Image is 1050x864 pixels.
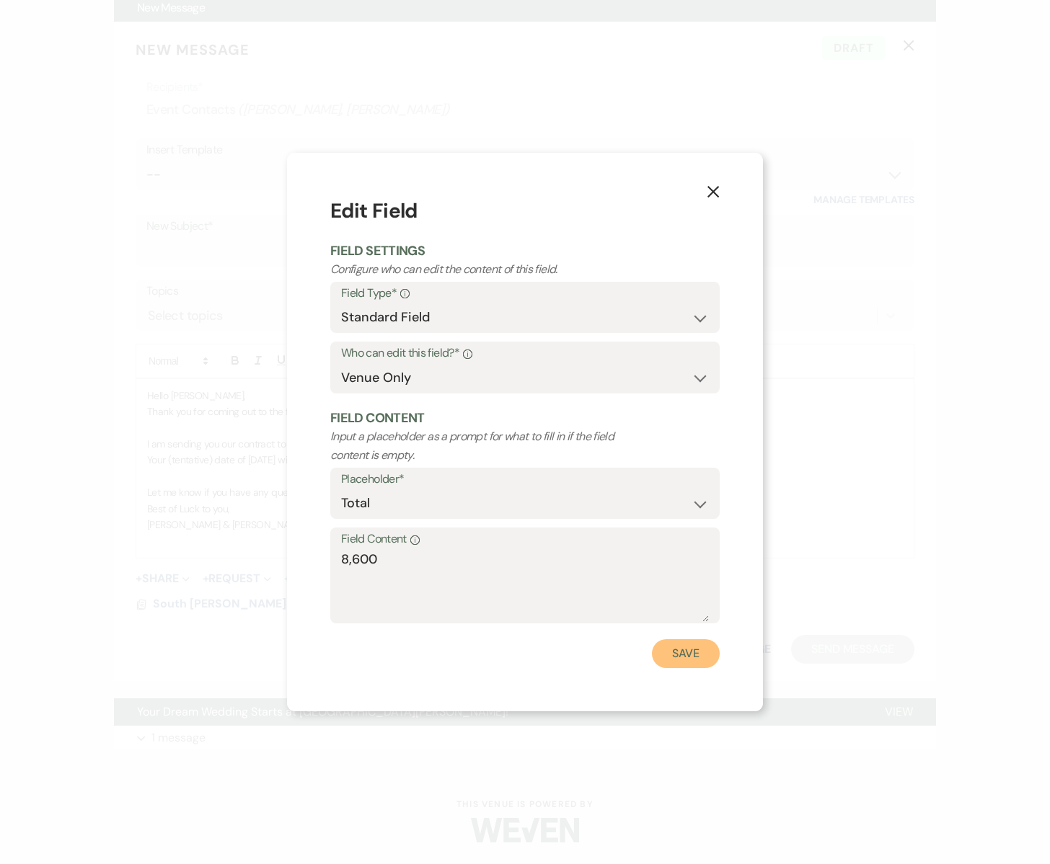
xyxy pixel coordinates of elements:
label: Field Content [341,529,709,550]
p: Configure who can edit the content of this field. [330,260,642,279]
label: Field Type* [341,283,709,304]
h1: Edit Field [330,196,720,226]
textarea: 8,600 [341,550,709,622]
h2: Field Content [330,409,720,427]
button: Save [652,639,720,668]
p: Input a placeholder as a prompt for what to fill in if the field content is empty. [330,427,642,464]
h2: Field Settings [330,242,720,260]
label: Placeholder* [341,469,709,490]
label: Who can edit this field?* [341,343,709,364]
